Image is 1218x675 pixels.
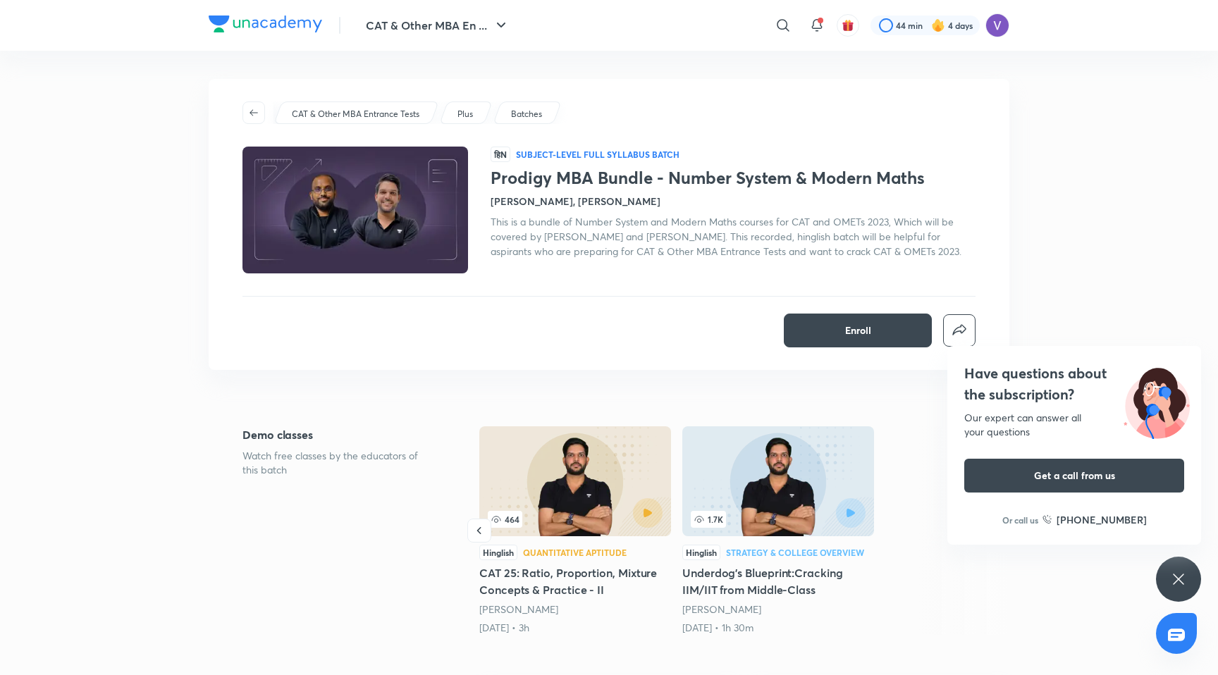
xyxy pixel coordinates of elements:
span: 1.7K [691,511,726,528]
div: Ravi Kumar [682,602,874,617]
a: CAT & Other MBA Entrance Tests [290,108,422,120]
p: Watch free classes by the educators of this batch [242,449,434,477]
img: ttu_illustration_new.svg [1112,363,1201,439]
img: Vatsal Kanodia [985,13,1009,37]
img: streak [931,18,945,32]
p: CAT & Other MBA Entrance Tests [292,108,419,120]
a: CAT 25: Ratio, Proportion, Mixture Concepts & Practice - II [479,426,671,635]
div: 21st Jun • 3h [479,621,671,635]
div: Strategy & College Overview [726,548,864,557]
a: Batches [509,108,545,120]
h6: [PHONE_NUMBER] [1057,512,1147,527]
h5: Demo classes [242,426,434,443]
button: Enroll [784,314,932,347]
h4: [PERSON_NAME], [PERSON_NAME] [491,194,660,209]
p: Subject-level full syllabus Batch [516,149,679,160]
h5: Underdog’s Blueprint:Cracking IIM/IIT from Middle-Class [682,564,874,598]
p: Batches [511,108,542,120]
a: 1.7KHinglishStrategy & College OverviewUnderdog’s Blueprint:Cracking IIM/IIT from Middle-Class[PE... [682,426,874,635]
button: CAT & Other MBA En ... [357,11,518,39]
h5: CAT 25: Ratio, Proportion, Mixture Concepts & Practice - II [479,564,671,598]
a: Plus [455,108,476,120]
span: This is a bundle of Number System and Modern Maths courses for CAT and OMETs 2023, Which will be ... [491,215,961,258]
p: Or call us [1002,514,1038,526]
div: Hinglish [682,545,720,560]
div: Quantitative Aptitude [523,548,627,557]
div: Our expert can answer all your questions [964,411,1184,439]
img: Company Logo [209,16,322,32]
p: Plus [457,108,473,120]
a: Underdog’s Blueprint:Cracking IIM/IIT from Middle-Class [682,426,874,635]
img: Thumbnail [240,145,470,275]
a: [PERSON_NAME] [479,602,558,616]
button: avatar [837,14,859,37]
span: हिN [491,147,510,162]
img: avatar [842,19,854,32]
a: [PERSON_NAME] [682,602,761,616]
a: [PHONE_NUMBER] [1042,512,1147,527]
span: 464 [488,511,522,528]
h4: Have questions about the subscription? [964,363,1184,405]
a: Company Logo [209,16,322,36]
a: 464HinglishQuantitative AptitudeCAT 25: Ratio, Proportion, Mixture Concepts & Practice - II[PERSO... [479,426,671,635]
span: Enroll [845,323,871,337]
div: Hinglish [479,545,517,560]
h1: Prodigy MBA Bundle - Number System & Modern Maths [491,168,976,188]
div: 13th Jul • 1h 30m [682,621,874,635]
button: Get a call from us [964,459,1184,493]
div: Ravi Kumar [479,602,671,617]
